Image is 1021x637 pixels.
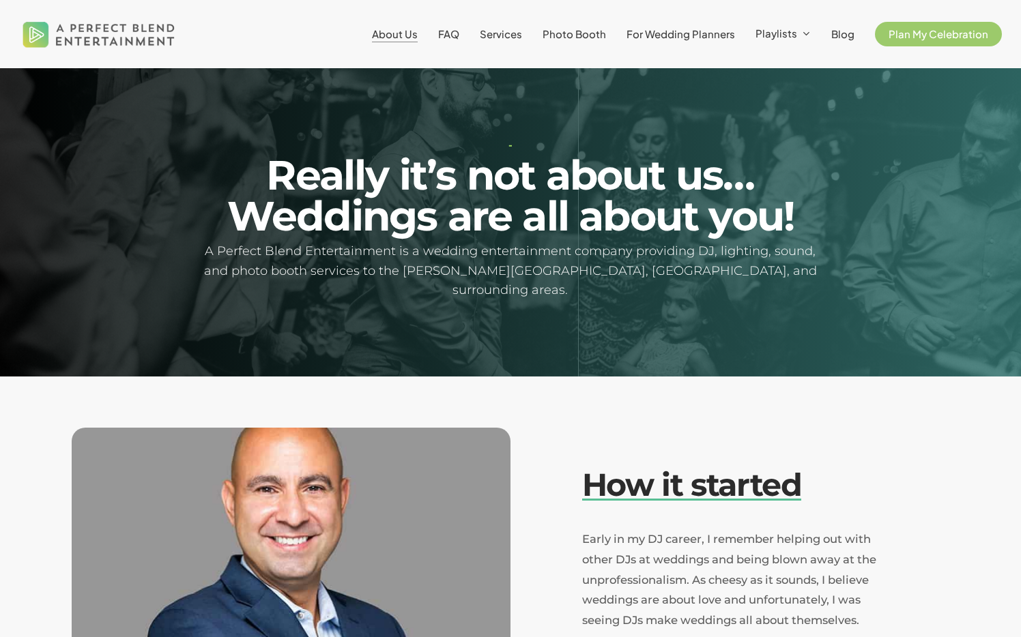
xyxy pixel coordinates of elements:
span: Playlists [756,27,797,40]
a: Services [480,29,522,40]
span: Blog [831,27,854,40]
span: Services [480,27,522,40]
span: FAQ [438,27,459,40]
a: FAQ [438,29,459,40]
em: How it started [582,465,802,504]
a: Photo Booth [543,29,606,40]
span: About Us [372,27,418,40]
a: For Wedding Planners [627,29,735,40]
a: Plan My Celebration [875,29,1002,40]
h2: Really it’s not about us… Weddings are all about you! [203,155,818,237]
a: Blog [831,29,854,40]
span: For Wedding Planners [627,27,735,40]
span: Early in my DJ career, I remember helping out with other DJs at weddings and being blown away at ... [582,532,876,626]
span: Photo Booth [543,27,606,40]
a: Playlists [756,28,811,40]
a: About Us [372,29,418,40]
h5: A Perfect Blend Entertainment is a wedding entertainment company providing DJ, lighting, sound, a... [203,241,818,300]
span: Plan My Celebration [889,27,988,40]
h1: - [203,140,818,150]
img: A Perfect Blend Entertainment [19,10,179,59]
